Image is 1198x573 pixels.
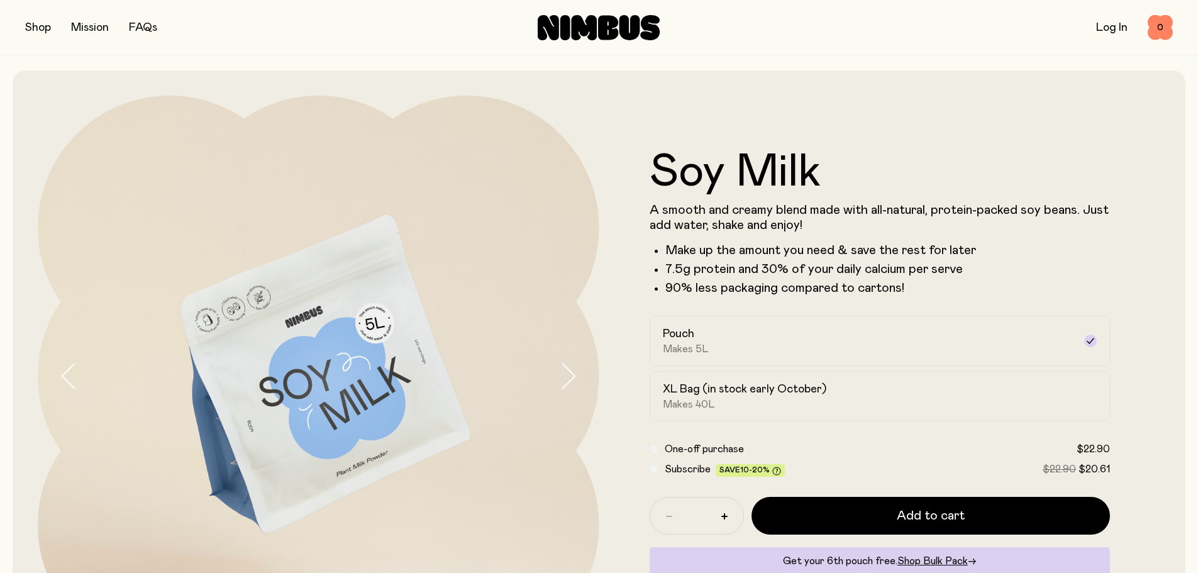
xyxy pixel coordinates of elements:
[129,22,157,33] a: FAQs
[1096,22,1128,33] a: Log In
[650,150,1111,195] h1: Soy Milk
[740,466,770,474] span: 10-20%
[719,466,781,476] span: Save
[650,203,1111,233] p: A smooth and creamy blend made with all-natural, protein-packed soy beans. Just add water, shake ...
[665,243,1111,258] li: Make up the amount you need & save the rest for later
[1077,444,1110,454] span: $22.90
[71,22,109,33] a: Mission
[752,497,1111,535] button: Add to cart
[1043,464,1076,474] span: $22.90
[1079,464,1110,474] span: $20.61
[663,343,709,355] span: Makes 5L
[663,326,694,342] h2: Pouch
[897,507,965,525] span: Add to cart
[897,556,977,566] a: Shop Bulk Pack→
[663,382,826,397] h2: XL Bag (in stock early October)
[665,444,744,454] span: One-off purchase
[663,398,715,411] span: Makes 40L
[665,262,1111,277] li: 7.5g protein and 30% of your daily calcium per serve
[665,281,1111,296] p: 90% less packaging compared to cartons!
[665,464,711,474] span: Subscribe
[897,556,968,566] span: Shop Bulk Pack
[1148,15,1173,40] button: 0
